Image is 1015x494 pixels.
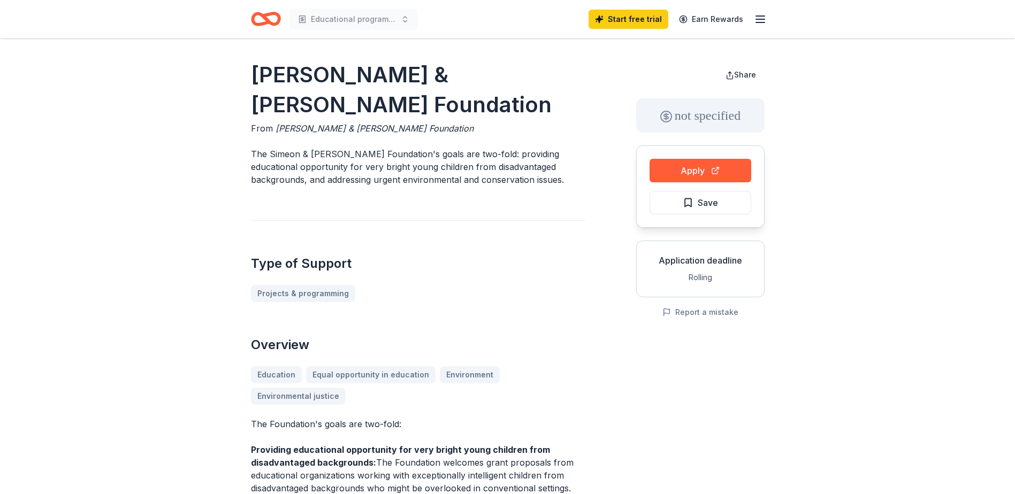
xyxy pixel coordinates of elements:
[589,10,668,29] a: Start free trial
[698,196,718,210] span: Save
[251,148,585,186] p: The Simeon & [PERSON_NAME] Foundation's goals are two-fold: providing educational opportunity for...
[251,6,281,32] a: Home
[251,336,585,353] h2: Overview
[650,191,751,214] button: Save
[251,60,585,120] h1: [PERSON_NAME] & [PERSON_NAME] Foundation
[251,285,355,302] a: Projects & programming
[734,70,756,79] span: Share
[289,9,418,30] button: Educational programs k-12
[251,255,585,272] h2: Type of Support
[662,306,738,319] button: Report a mistake
[673,10,750,29] a: Earn Rewards
[645,254,755,267] div: Application deadline
[650,159,751,182] button: Apply
[251,444,550,468] strong: Providing educational opportunity for very bright young children from disadvantaged backgrounds:
[717,64,765,86] button: Share
[251,418,585,430] p: The Foundation's goals are two-fold:
[251,122,585,135] div: From
[645,271,755,284] div: Rolling
[276,123,474,134] span: [PERSON_NAME] & [PERSON_NAME] Foundation
[636,98,765,133] div: not specified
[311,13,396,26] span: Educational programs k-12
